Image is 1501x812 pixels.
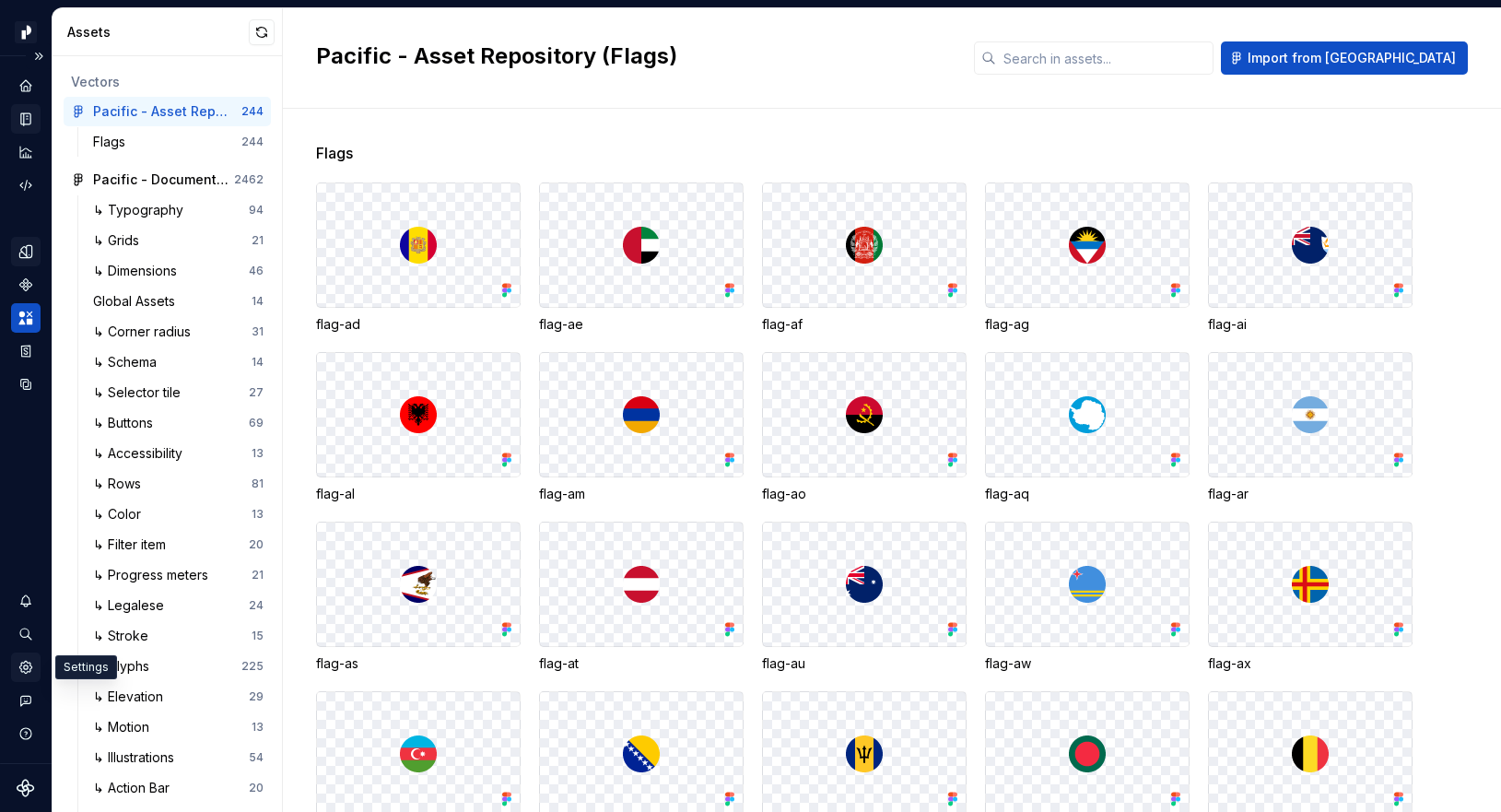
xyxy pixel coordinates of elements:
div: ↳ Color [93,505,148,524]
div: ↳ Rows [93,475,148,493]
a: ↳ Schema14 [86,347,271,377]
div: flag-al [316,485,521,503]
div: Assets [67,23,249,41]
div: Flags [93,133,133,151]
a: ↳ Rows81 [86,469,271,499]
div: 13 [252,507,264,522]
button: Contact support [11,686,41,715]
div: ↳ Action Bar [93,779,177,797]
a: ↳ Progress meters21 [86,560,271,590]
a: ↳ Typography94 [86,195,271,225]
button: Import from [GEOGRAPHIC_DATA] [1221,41,1468,75]
button: Notifications [11,586,41,616]
a: Components [11,270,41,300]
div: Global Assets [93,292,182,311]
a: ↳ Corner radius31 [86,317,271,347]
a: Assets [11,303,41,333]
a: Settings [11,653,41,682]
a: Home [11,71,41,100]
div: flag-au [762,654,967,673]
div: 21 [252,568,264,583]
div: ↳ Typography [93,201,191,219]
div: ↳ Buttons [93,414,160,432]
a: ↳ Stroke15 [86,621,271,651]
div: ↳ Dimensions [93,262,184,280]
a: ↳ Glyphs225 [86,652,271,681]
a: ↳ Selector tile27 [86,378,271,407]
div: Pacific - Asset Repository (Flags) [93,102,230,121]
input: Search in assets... [996,41,1214,75]
a: ↳ Grids21 [86,226,271,255]
div: flag-aq [985,485,1190,503]
div: flag-ag [985,315,1190,334]
div: Vectors [71,73,264,91]
a: ↳ Filter item20 [86,530,271,559]
h2: Pacific - Asset Repository (Flags) [316,41,952,71]
div: 2462 [234,172,264,187]
a: Pacific - Asset Repository (Flags)244 [64,97,271,126]
div: Search ⌘K [11,619,41,649]
div: flag-ai [1208,315,1413,334]
div: flag-ae [539,315,744,334]
span: Import from [GEOGRAPHIC_DATA] [1248,49,1456,67]
div: ↳ Legalese [93,596,171,615]
div: 94 [249,203,264,218]
div: 20 [249,537,264,552]
a: Analytics [11,137,41,167]
a: Storybook stories [11,336,41,366]
a: ↳ Color13 [86,500,271,529]
div: ↳ Motion [93,718,157,736]
div: flag-am [539,485,744,503]
div: 225 [241,659,264,674]
a: ↳ Legalese24 [86,591,271,620]
div: Pacific - Documentation - Components 01 [93,171,230,189]
div: 54 [249,750,264,765]
div: flag-ar [1208,485,1413,503]
div: ↳ Illustrations [93,748,182,767]
div: ↳ Corner radius [93,323,198,341]
a: Documentation [11,104,41,134]
a: ↳ Action Bar20 [86,773,271,803]
a: Pacific - Documentation - Components 012462 [64,165,271,194]
div: 15 [252,629,264,643]
svg: Supernova Logo [17,779,35,797]
img: 8d0dbd7b-a897-4c39-8ca0-62fbda938e11.png [15,21,37,43]
div: flag-ad [316,315,521,334]
a: ↳ Accessibility13 [86,439,271,468]
div: 69 [249,416,264,430]
div: ↳ Elevation [93,688,170,706]
div: flag-as [316,654,521,673]
div: ↳ Schema [93,353,164,371]
div: flag-ax [1208,654,1413,673]
div: 14 [252,355,264,370]
div: 20 [249,781,264,795]
div: ↳ Filter item [93,535,173,554]
div: 14 [252,294,264,309]
div: 244 [241,104,264,119]
div: ↳ Stroke [93,627,156,645]
div: flag-ao [762,485,967,503]
div: ↳ Selector tile [93,383,188,402]
div: 31 [252,324,264,339]
div: ↳ Accessibility [93,444,190,463]
div: 21 [252,233,264,248]
div: 46 [249,264,264,278]
div: 13 [252,446,264,461]
a: ↳ Buttons69 [86,408,271,438]
a: ↳ Illustrations54 [86,743,271,772]
div: 13 [252,720,264,735]
a: Code automation [11,171,41,200]
div: ↳ Grids [93,231,147,250]
div: 244 [241,135,264,149]
a: Global Assets14 [86,287,271,316]
div: ↳ Progress meters [93,566,216,584]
